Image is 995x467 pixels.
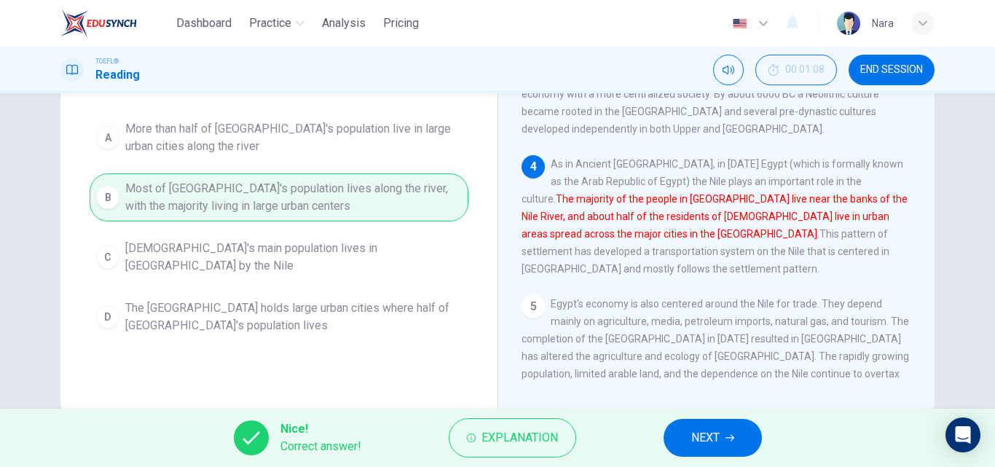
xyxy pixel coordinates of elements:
img: Profile picture [837,12,860,35]
div: 5 [522,295,545,318]
button: NEXT [664,419,762,457]
button: Dashboard [170,10,237,36]
button: END SESSION [849,55,935,85]
div: Mute [713,55,744,85]
span: Practice [249,15,291,32]
img: en [731,18,749,29]
span: Nice! [280,420,361,438]
button: Practice [243,10,310,36]
div: Open Intercom Messenger [945,417,980,452]
span: END SESSION [860,64,923,76]
span: Explanation [481,428,558,448]
button: 00:01:08 [755,55,837,85]
div: 4 [522,155,545,178]
font: The majority of the people in [GEOGRAPHIC_DATA] live near the banks of the Nile River, and about ... [522,193,908,240]
span: Correct answer! [280,438,361,455]
a: EduSynch logo [60,9,170,38]
span: As in Ancient [GEOGRAPHIC_DATA], in [DATE] Egypt (which is formally known as the Arab Republic of... [522,158,908,275]
span: Dashboard [176,15,232,32]
span: NEXT [691,428,720,448]
img: EduSynch logo [60,9,137,38]
span: Egypt's economy is also centered around the Nile for trade. They depend mainly on agriculture, me... [522,298,909,397]
span: Analysis [322,15,366,32]
div: ์Nara [872,15,894,32]
button: Pricing [377,10,425,36]
div: Hide [755,55,837,85]
h1: Reading [95,66,140,84]
span: Pricing [383,15,419,32]
button: Analysis [316,10,371,36]
button: Explanation [449,418,576,458]
span: 00:01:08 [785,64,825,76]
span: TOEFL® [95,56,119,66]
